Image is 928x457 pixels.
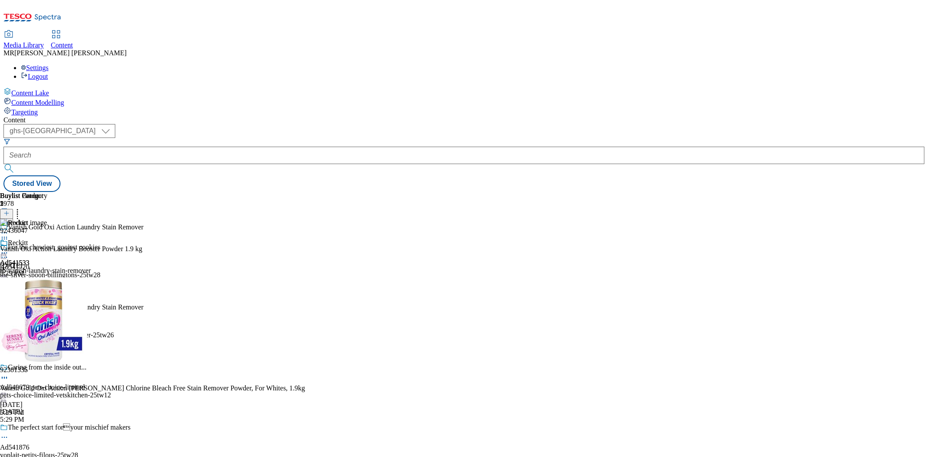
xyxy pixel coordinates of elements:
span: Content Modelling [11,99,64,106]
span: Content [51,41,73,49]
a: Logout [21,73,48,80]
span: Content Lake [11,89,49,97]
a: Content Lake [3,87,925,97]
svg: Search Filters [3,138,10,145]
div: Content [3,116,925,124]
a: Content Modelling [3,97,925,107]
div: The perfect start foryour mischief makers [8,423,131,431]
span: MR [3,49,14,57]
a: Content [51,31,73,49]
a: Media Library [3,31,44,49]
span: [PERSON_NAME] [PERSON_NAME] [14,49,127,57]
span: Media Library [3,41,44,49]
a: Targeting [3,107,925,116]
button: Stored View [3,175,60,192]
span: Targeting [11,108,38,116]
a: Settings [21,64,49,71]
input: Search [3,147,925,164]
